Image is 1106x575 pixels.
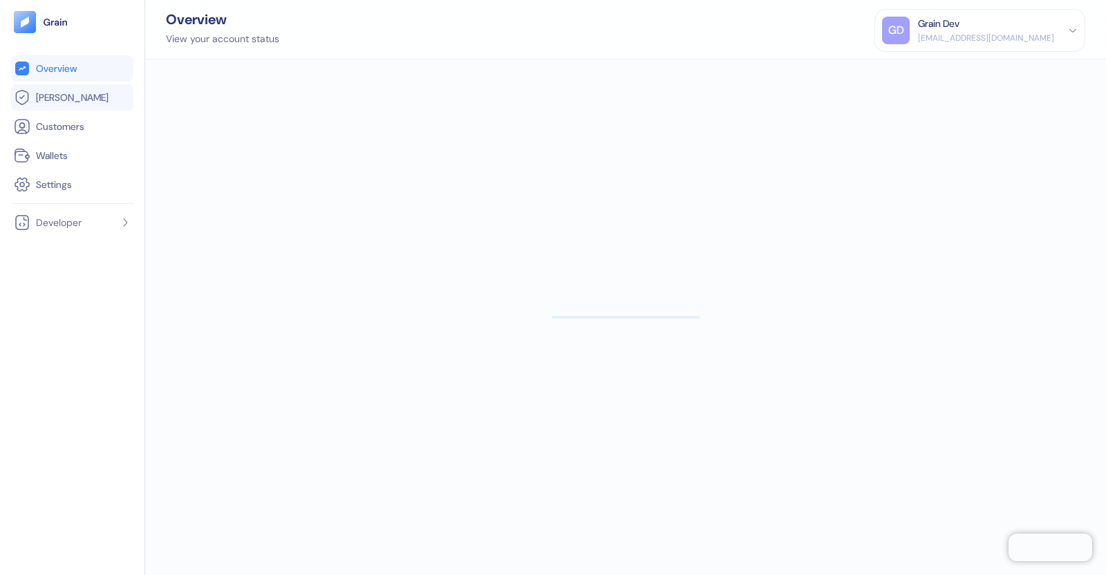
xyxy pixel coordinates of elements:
a: Overview [14,60,131,77]
div: Overview [166,12,279,26]
div: Grain Dev [918,17,959,31]
span: [PERSON_NAME] [36,91,109,104]
a: [PERSON_NAME] [14,89,131,106]
span: Developer [36,216,82,229]
div: View your account status [166,32,279,46]
a: Wallets [14,147,131,164]
img: logo [43,17,68,27]
img: logo-tablet-V2.svg [14,11,36,33]
div: GD [882,17,910,44]
a: Customers [14,118,131,135]
div: [EMAIL_ADDRESS][DOMAIN_NAME] [918,32,1054,44]
span: Settings [36,178,72,191]
span: Overview [36,62,77,75]
span: Wallets [36,149,68,162]
span: Customers [36,120,84,133]
iframe: Chatra live chat [1009,534,1092,561]
a: Settings [14,176,131,193]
